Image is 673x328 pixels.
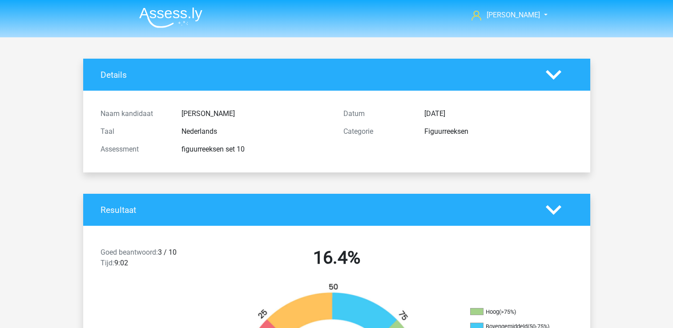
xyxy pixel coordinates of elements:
[94,108,175,119] div: Naam kandidaat
[418,126,580,137] div: Figuurreeksen
[222,247,451,268] h2: 16.4%
[101,259,114,267] span: Tijd:
[418,108,580,119] div: [DATE]
[487,11,540,19] span: [PERSON_NAME]
[337,108,418,119] div: Datum
[101,205,532,215] h4: Resultaat
[175,144,337,155] div: figuurreeksen set 10
[175,126,337,137] div: Nederlands
[470,308,559,316] li: Hoog
[94,247,215,272] div: 3 / 10 9:02
[175,108,337,119] div: [PERSON_NAME]
[337,126,418,137] div: Categorie
[94,144,175,155] div: Assessment
[94,126,175,137] div: Taal
[101,70,532,80] h4: Details
[139,7,202,28] img: Assessly
[101,248,158,256] span: Goed beantwoord:
[468,10,541,20] a: [PERSON_NAME]
[499,308,516,315] div: (>75%)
